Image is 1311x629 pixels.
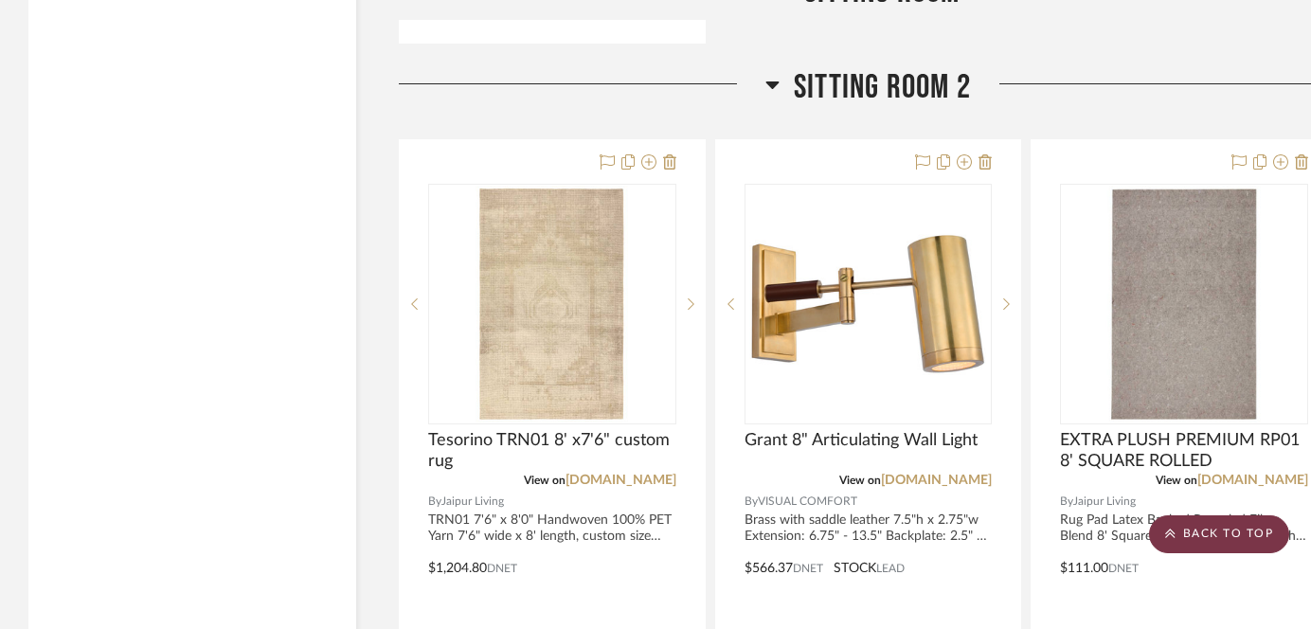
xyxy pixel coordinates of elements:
div: 0 [745,185,992,423]
scroll-to-top-button: BACK TO TOP [1149,515,1289,553]
a: [DOMAIN_NAME] [566,474,676,487]
span: Grant 8" Articulating Wall Light [745,430,978,451]
span: View on [524,475,566,486]
span: View on [839,475,881,486]
span: EXTRA PLUSH PREMIUM RP01 8' SQUARE ROLLED [1060,430,1308,472]
span: Sitting Room 2 [794,67,971,108]
img: Tesorino TRN01 8' x7'6" custom rug [434,186,671,422]
span: View on [1156,475,1197,486]
div: 0 [429,185,675,423]
img: Grant 8" Articulating Wall Light [749,186,986,422]
span: By [745,493,758,511]
span: By [1060,493,1073,511]
img: EXTRA PLUSH PREMIUM RP01 8' SQUARE ROLLED [1066,186,1302,422]
span: By [428,493,441,511]
a: [DOMAIN_NAME] [881,474,992,487]
a: [DOMAIN_NAME] [1197,474,1308,487]
span: VISUAL COMFORT [758,493,857,511]
span: Jaipur Living [1073,493,1136,511]
span: Jaipur Living [441,493,504,511]
span: Tesorino TRN01 8' x7'6" custom rug [428,430,676,472]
